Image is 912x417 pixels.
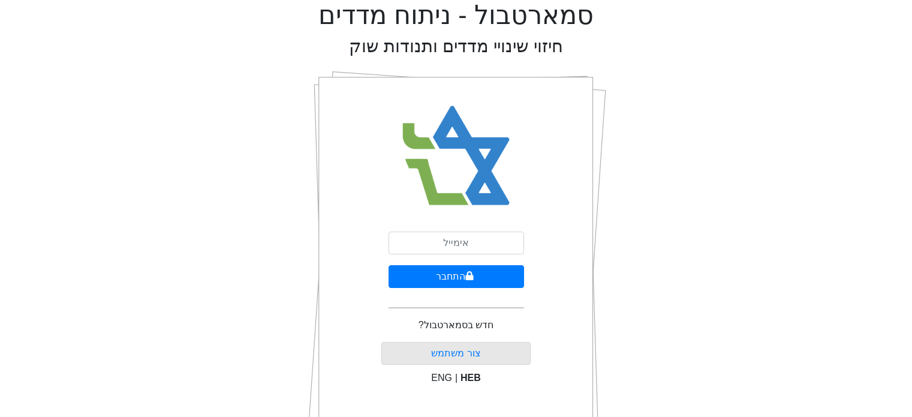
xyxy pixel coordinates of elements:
input: אימייל [389,232,524,254]
button: התחבר [389,265,524,288]
img: Smart Bull [391,90,521,222]
h2: חיזוי שינויי מדדים ותנודות שוק [349,36,563,57]
p: חדש בסמארטבול? [419,318,493,332]
a: צור משתמש [431,348,480,358]
span: ENG [431,373,452,383]
span: HEB [460,373,481,383]
button: צור משתמש [381,342,531,365]
span: | [455,373,457,383]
